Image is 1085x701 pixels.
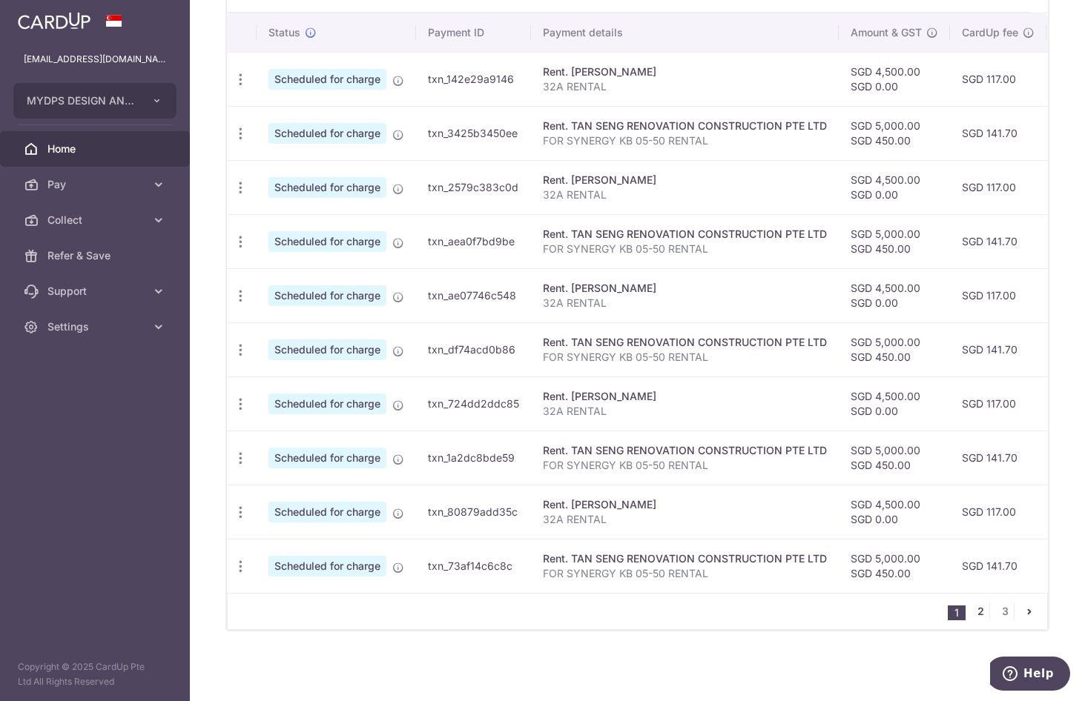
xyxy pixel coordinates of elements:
td: txn_3425b3450ee [416,106,531,160]
td: SGD 117.00 [950,268,1046,322]
td: txn_142e29a9146 [416,52,531,106]
span: Scheduled for charge [268,502,386,522]
p: FOR SYNERGY KB 05-50 RENTAL [543,566,827,581]
a: 2 [972,602,989,620]
span: Refer & Save [47,248,145,263]
td: SGD 4,500.00 SGD 0.00 [839,376,950,431]
p: 32A RENTAL [543,404,827,419]
td: SGD 5,000.00 SGD 450.00 [839,214,950,268]
p: FOR SYNERGY KB 05-50 RENTAL [543,350,827,365]
iframe: Opens a widget where you can find more information [990,657,1070,694]
td: SGD 117.00 [950,376,1046,431]
span: Scheduled for charge [268,448,386,468]
td: SGD 4,500.00 SGD 0.00 [839,268,950,322]
div: Rent. [PERSON_NAME] [543,497,827,512]
p: 32A RENTAL [543,187,827,202]
td: SGD 117.00 [950,52,1046,106]
span: Support [47,284,145,299]
td: SGD 117.00 [950,485,1046,539]
td: SGD 141.70 [950,322,1046,376]
span: Scheduled for charge [268,393,386,414]
td: SGD 4,500.00 SGD 0.00 [839,485,950,539]
td: SGD 5,000.00 SGD 450.00 [839,431,950,485]
div: Rent. [PERSON_NAME] [543,281,827,296]
span: Status [268,25,300,40]
td: SGD 141.70 [950,214,1046,268]
td: SGD 5,000.00 SGD 450.00 [839,539,950,593]
div: Rent. [PERSON_NAME] [543,173,827,187]
span: Scheduled for charge [268,123,386,144]
td: SGD 141.70 [950,106,1046,160]
div: Rent. TAN SENG RENOVATION CONSTRUCTION PTE LTD [543,227,827,242]
span: Scheduled for charge [268,231,386,252]
img: CardUp [18,12,90,30]
td: SGD 4,500.00 SGD 0.00 [839,52,950,106]
span: Scheduled for charge [268,177,386,198]
span: Scheduled for charge [268,556,386,577]
span: Settings [47,319,145,334]
div: Rent. TAN SENG RENOVATION CONSTRUCTION PTE LTD [543,335,827,350]
td: SGD 141.70 [950,431,1046,485]
td: txn_1a2dc8bde59 [416,431,531,485]
nav: pager [948,594,1047,629]
div: Rent. [PERSON_NAME] [543,64,827,79]
span: MYDPS DESIGN AND CONSTRUCTION PTE. LTD. [27,93,136,108]
span: Home [47,142,145,156]
span: Pay [47,177,145,192]
span: Scheduled for charge [268,285,386,306]
th: Payment details [531,13,839,52]
div: Rent. TAN SENG RENOVATION CONSTRUCTION PTE LTD [543,443,827,458]
td: SGD 5,000.00 SGD 450.00 [839,322,950,376]
td: txn_aea0f7bd9be [416,214,531,268]
td: txn_80879add35c [416,485,531,539]
td: txn_df74acd0b86 [416,322,531,376]
span: Scheduled for charge [268,69,386,90]
span: Collect [47,213,145,227]
p: 32A RENTAL [543,512,827,527]
td: SGD 5,000.00 SGD 450.00 [839,106,950,160]
td: SGD 117.00 [950,160,1046,214]
th: Payment ID [416,13,531,52]
td: SGD 141.70 [950,539,1046,593]
span: Scheduled for charge [268,339,386,360]
p: 32A RENTAL [543,296,827,310]
div: Rent. [PERSON_NAME] [543,389,827,404]
p: FOR SYNERGY KB 05-50 RENTAL [543,133,827,148]
td: txn_ae07746c548 [416,268,531,322]
span: Amount & GST [851,25,922,40]
p: [EMAIL_ADDRESS][DOMAIN_NAME] [24,52,166,67]
td: txn_73af14c6c8c [416,539,531,593]
td: txn_2579c383c0d [416,160,531,214]
div: Rent. TAN SENG RENOVATION CONSTRUCTION PTE LTD [543,551,827,566]
span: CardUp fee [962,25,1018,40]
li: 1 [948,605,966,620]
button: MYDPS DESIGN AND CONSTRUCTION PTE. LTD. [13,83,177,119]
td: txn_724dd2ddc85 [416,376,531,431]
a: 3 [996,602,1014,620]
p: FOR SYNERGY KB 05-50 RENTAL [543,242,827,256]
td: SGD 4,500.00 SGD 0.00 [839,160,950,214]
p: FOR SYNERGY KB 05-50 RENTAL [543,458,827,473]
div: Rent. TAN SENG RENOVATION CONSTRUCTION PTE LTD [543,119,827,133]
p: 32A RENTAL [543,79,827,94]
